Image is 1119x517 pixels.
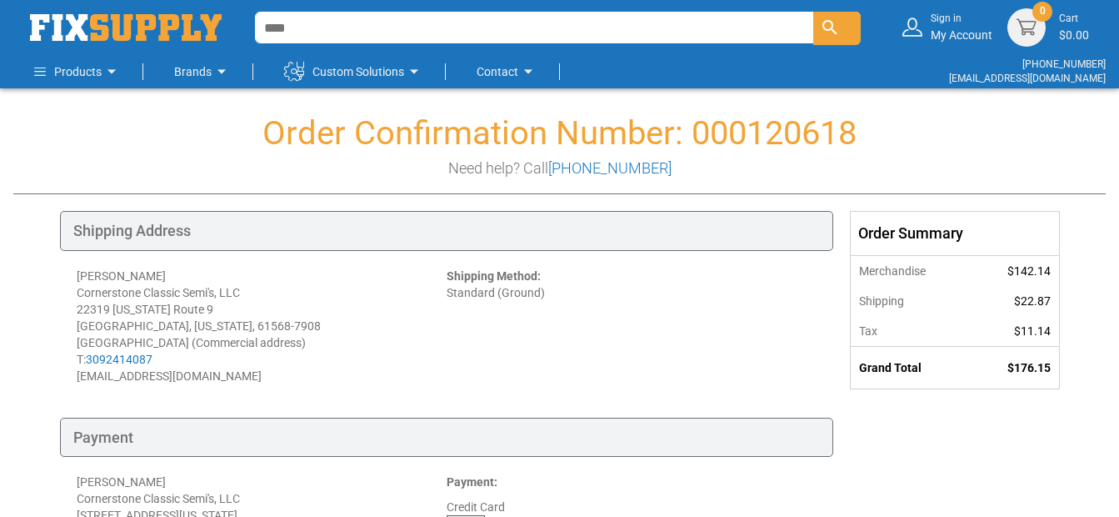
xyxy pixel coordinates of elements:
[477,55,538,88] a: Contact
[34,55,122,88] a: Products
[30,14,222,41] a: store logo
[30,14,222,41] img: Fix Industrial Supply
[13,115,1106,152] h1: Order Confirmation Number: 000120618
[851,316,972,347] th: Tax
[548,159,672,177] a: [PHONE_NUMBER]
[1059,28,1089,42] span: $0.00
[931,12,992,43] div: My Account
[851,212,1059,255] div: Order Summary
[13,160,1106,177] h3: Need help? Call
[77,268,447,384] div: [PERSON_NAME] Cornerstone Classic Semi's, LLC 22319 [US_STATE] Route 9 [GEOGRAPHIC_DATA], [US_STA...
[1007,264,1051,278] span: $142.14
[1007,361,1051,374] span: $176.15
[851,255,972,286] th: Merchandise
[851,286,972,316] th: Shipping
[447,475,497,489] strong: Payment:
[1014,294,1051,308] span: $22.87
[447,268,817,384] div: Standard (Ground)
[447,269,541,283] strong: Shipping Method:
[949,73,1106,84] a: [EMAIL_ADDRESS][DOMAIN_NAME]
[1022,58,1106,70] a: [PHONE_NUMBER]
[931,12,992,26] small: Sign in
[60,418,833,458] div: Payment
[813,12,861,45] button: Search
[86,353,152,366] a: 3092414087
[1014,324,1051,338] span: $11.14
[60,211,833,251] div: Shipping Address
[1059,12,1089,26] small: Cart
[174,55,232,88] a: Brands
[859,361,922,374] strong: Grand Total
[1040,4,1046,18] span: 0
[284,55,424,88] a: Custom Solutions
